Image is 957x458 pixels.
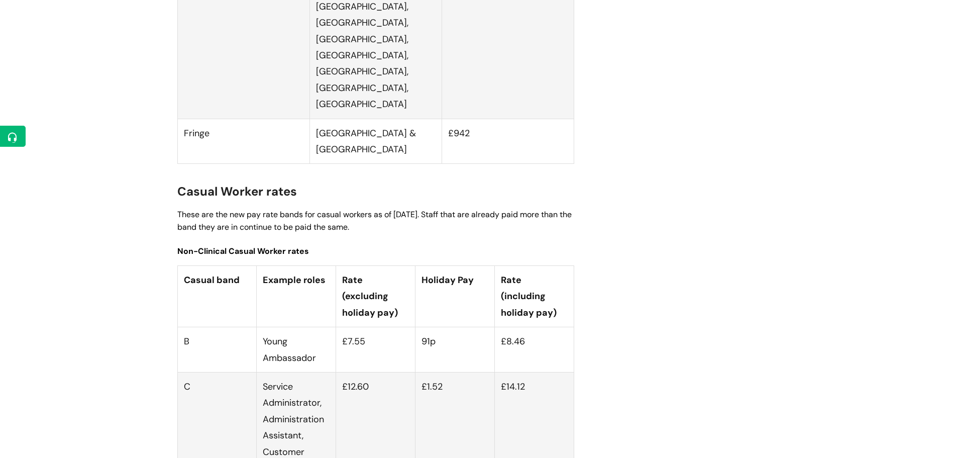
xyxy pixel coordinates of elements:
[177,246,309,256] span: Non-Clinical Casual Worker rates
[336,327,415,373] td: £7.55
[177,327,257,373] td: B
[494,327,574,373] td: £8.46
[309,119,442,164] td: [GEOGRAPHIC_DATA] & [GEOGRAPHIC_DATA]
[177,119,309,164] td: Fringe
[336,266,415,327] th: Rate (excluding holiday pay)
[257,327,336,373] td: Young Ambassador
[177,266,257,327] th: Casual band
[177,209,572,232] span: These are the new pay rate bands for casual workers as of [DATE]. Staff that are already paid mor...
[177,184,297,199] span: Casual Worker rates
[494,266,574,327] th: Rate (including holiday pay)
[415,266,494,327] th: Holiday Pay
[442,119,574,164] td: £942
[257,266,336,327] th: Example roles
[415,327,494,373] td: 91p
